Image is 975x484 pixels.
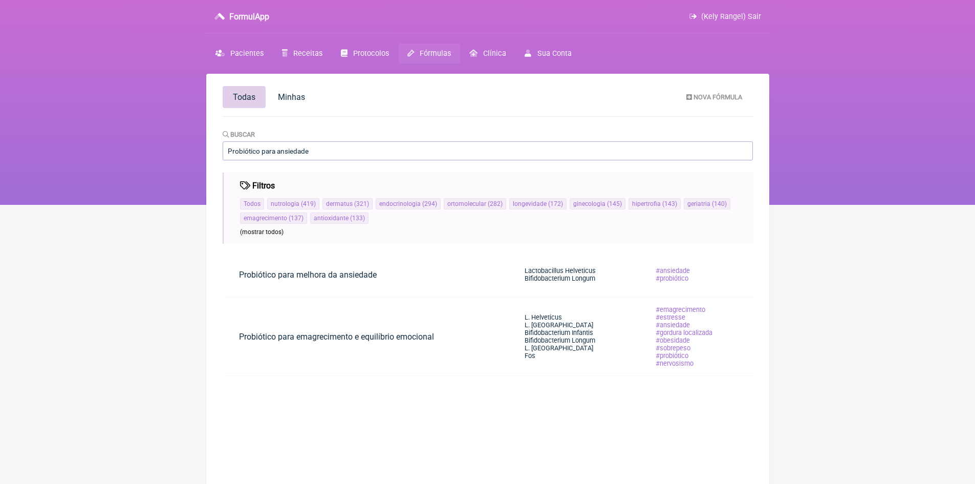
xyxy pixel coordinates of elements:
span: (Kely Rangel) Sair [701,12,761,21]
span: emagrecimento [655,306,706,313]
span: endocrinologia [379,200,421,207]
span: hipertrofia [632,200,661,207]
a: Receitas [273,44,332,64]
span: ( 133 ) [349,215,365,222]
a: (Kely Rangel) Sair [689,12,761,21]
h3: FormulApp [229,12,269,22]
span: sobrepeso [655,344,691,352]
span: probiótico [655,352,689,360]
a: hipertrofia(143) [632,200,677,207]
a: L. Helveticus L. [GEOGRAPHIC_DATA] Bifidobacterium Infantis Bifidobacterium Longum L. [GEOGRAPHIC... [508,299,612,374]
span: gordura localizada [655,329,713,336]
a: Probiótico para melhora da ansiedade [223,262,393,288]
span: ginecologia [573,200,605,207]
span: Receitas [293,49,322,58]
span: Bifidobacterium Longum [525,275,595,282]
a: antioxidante(133) [314,215,365,222]
a: geriatria(140) [687,200,727,207]
a: ansiedade probiótico [639,259,707,290]
span: (mostrar todos) [240,228,284,236]
span: antioxidante [314,215,349,222]
input: emagrecimento, ansiedade [223,141,753,160]
span: estresse [655,313,686,321]
span: L. [GEOGRAPHIC_DATA] [525,344,593,352]
span: ( 282 ) [486,200,503,207]
span: Bifidobacterium Infantis [525,329,593,336]
span: ( 321 ) [353,200,369,207]
span: obesidade [655,336,691,344]
a: Todos [244,200,261,207]
span: ( 137 ) [287,215,304,222]
span: ( 143 ) [661,200,677,207]
span: nutrologia [271,200,299,207]
a: Minhas [268,86,315,108]
span: ansiedade [655,321,691,329]
span: probiótico [655,275,689,282]
a: Fórmulas [398,44,460,64]
a: Protocolos [332,44,398,64]
a: Lactobacillus Helveticus Bifidobacterium Longum [508,252,612,297]
a: Pacientes [206,44,273,64]
a: Sua Conta [515,44,580,64]
a: ortomolecular(282) [447,200,503,207]
span: emagrecimento [244,215,287,222]
span: Fórmulas [420,49,451,58]
span: ansiedade [655,267,691,275]
a: Probiótico para emagrecimento e equilíbrio emocional [223,324,450,350]
span: Bifidobacterium Longum [525,336,595,344]
a: ginecologia(145) [573,200,622,207]
span: Clínica [483,49,506,58]
span: geriatria [687,200,710,207]
span: ( 419 ) [299,200,316,207]
span: longevidade [513,200,547,207]
span: Sua Conta [537,49,572,58]
span: Fos [525,352,535,360]
span: Pacientes [230,49,264,58]
label: Buscar [223,131,255,138]
h4: Filtros [240,181,275,191]
span: ( 145 ) [605,200,622,207]
span: Todas [233,92,255,102]
span: Lactobacillus Helveticus [525,267,596,275]
span: ( 140 ) [710,200,727,207]
span: nervosismo [655,360,695,367]
span: L. Helveticus [525,313,562,321]
a: dermatus(321) [326,200,369,207]
span: ( 172 ) [547,200,563,207]
a: endocrinologia(294) [379,200,437,207]
span: ( 294 ) [421,200,437,207]
a: emagrecimento(137) [244,215,304,222]
span: ortomolecular [447,200,486,207]
a: nutrologia(419) [271,200,316,207]
span: Nova Fórmula [694,93,742,101]
span: Minhas [278,92,305,102]
span: Protocolos [353,49,389,58]
span: L. [GEOGRAPHIC_DATA] [525,321,593,329]
a: emagrecimento estresse ansiedade gordura localizada obesidade sobrepeso probiótico nervosismo [639,298,730,375]
a: Todas [223,86,266,108]
a: longevidade(172) [513,200,563,207]
a: Nova Fórmula [678,88,750,106]
a: Clínica [460,44,515,64]
span: dermatus [326,200,353,207]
